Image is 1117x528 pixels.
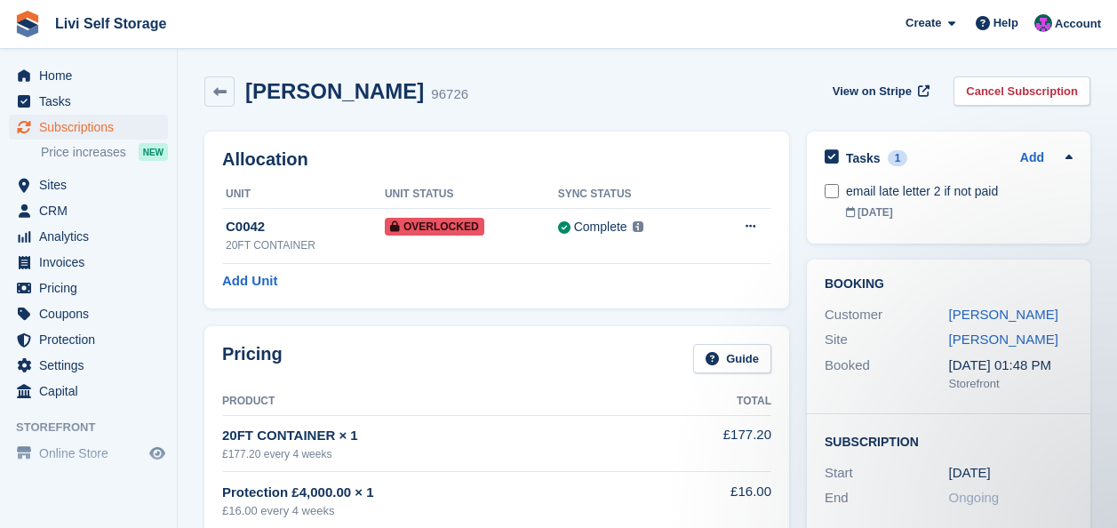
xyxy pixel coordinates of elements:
h2: [PERSON_NAME] [245,79,424,103]
span: Protection [39,327,146,352]
th: Unit Status [385,180,558,209]
h2: Booking [825,277,1073,292]
span: Create [906,14,941,32]
th: Unit [222,180,385,209]
a: Add [1020,148,1044,169]
a: menu [9,198,168,223]
a: menu [9,172,168,197]
time: 2025-07-21 23:00:00 UTC [949,463,991,484]
span: Account [1055,15,1101,33]
h2: Subscription [825,432,1073,450]
span: Home [39,63,146,88]
th: Total [687,388,771,416]
div: Complete [574,218,627,236]
div: 96726 [431,84,468,105]
div: End [825,488,949,508]
th: Product [222,388,687,416]
h2: Allocation [222,149,771,170]
span: CRM [39,198,146,223]
a: menu [9,276,168,300]
span: Analytics [39,224,146,249]
span: Overlocked [385,218,484,236]
span: Price increases [41,144,126,161]
td: £177.20 [687,415,771,471]
div: [DATE] 01:48 PM [949,356,1073,376]
a: menu [9,301,168,326]
div: [DATE] [846,204,1073,220]
a: Guide [693,344,771,373]
a: menu [9,115,168,140]
div: £177.20 every 4 weeks [222,446,687,462]
a: Add Unit [222,271,277,292]
span: Ongoing [949,490,1000,505]
span: Coupons [39,301,146,326]
a: menu [9,441,168,466]
span: Subscriptions [39,115,146,140]
a: menu [9,224,168,249]
a: menu [9,89,168,114]
div: Storefront [949,375,1073,393]
div: Booked [825,356,949,393]
div: 20FT CONTAINER [226,237,385,253]
a: Price increases NEW [41,142,168,162]
a: [PERSON_NAME] [949,307,1058,322]
a: [PERSON_NAME] [949,332,1058,347]
a: View on Stripe [826,76,933,106]
div: Start [825,463,949,484]
div: 1 [888,150,908,166]
img: stora-icon-8386f47178a22dfd0bd8f6a31ec36ba5ce8667c1dd55bd0f319d3a0aa187defe.svg [14,11,41,37]
img: Graham Cameron [1034,14,1052,32]
a: menu [9,327,168,352]
span: Invoices [39,250,146,275]
div: £16.00 every 4 weeks [222,502,687,520]
span: View on Stripe [833,83,912,100]
span: Online Store [39,441,146,466]
span: Sites [39,172,146,197]
a: Cancel Subscription [953,76,1090,106]
div: NEW [139,143,168,161]
img: icon-info-grey-7440780725fd019a000dd9b08b2336e03edf1995a4989e88bcd33f0948082b44.svg [633,221,643,232]
div: Site [825,330,949,350]
a: menu [9,379,168,404]
th: Sync Status [558,180,706,209]
span: Tasks [39,89,146,114]
a: menu [9,63,168,88]
span: Settings [39,353,146,378]
a: Livi Self Storage [48,9,173,38]
div: email late letter 2 if not paid [846,182,1073,201]
h2: Tasks [846,150,881,166]
div: C0042 [226,217,385,237]
a: menu [9,250,168,275]
a: Preview store [147,443,168,464]
a: email late letter 2 if not paid [DATE] [846,173,1073,229]
span: Capital [39,379,146,404]
h2: Pricing [222,344,283,373]
span: Pricing [39,276,146,300]
span: Storefront [16,419,177,436]
div: Customer [825,305,949,325]
div: 20FT CONTAINER × 1 [222,426,687,446]
a: menu [9,353,168,378]
span: Help [993,14,1018,32]
div: Protection £4,000.00 × 1 [222,483,687,503]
